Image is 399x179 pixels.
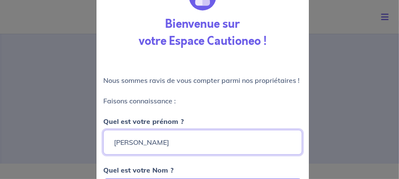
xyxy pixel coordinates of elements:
[103,117,184,126] strong: Quel est votre prénom ?
[103,166,174,174] strong: Quel est votre Nom ?
[166,18,240,31] h3: Bienvenue sur
[103,96,302,106] p: Faisons connaissance :
[103,75,302,85] p: Nous sommes ravis de vous compter parmi nos propriétaires !
[103,130,302,155] input: Ex : Martin
[139,35,267,48] h3: votre Espace Cautioneo !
